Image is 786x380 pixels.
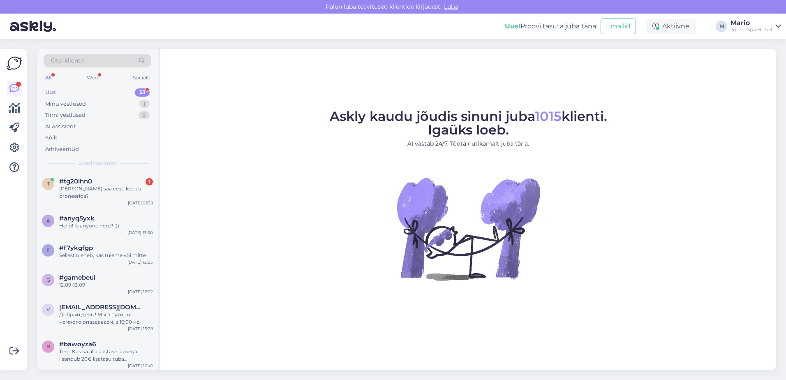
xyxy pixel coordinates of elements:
[7,56,22,71] img: Askly Logo
[330,139,607,148] p: AI vastab 24/7. Tööta nutikamalt juba täna.
[46,247,50,253] span: f
[59,244,93,252] span: #f7ykgfgp
[45,145,79,153] div: Arhiveeritud
[44,72,53,83] div: All
[59,348,153,363] div: Tere! Kas ka alla aastase lapsega lisandub 20€ lisatasu tuba broneerides?
[128,326,153,332] div: [DATE] 15:38
[127,229,153,236] div: [DATE] 13:30
[135,88,150,97] div: 33
[505,21,597,31] div: Proovi tasuta juba täna:
[131,72,151,83] div: Socials
[59,341,96,348] span: #bawoyza6
[51,56,84,65] span: Otsi kliente
[46,218,50,224] span: a
[646,19,696,34] div: Aktiivne
[146,178,153,185] div: 1
[731,26,772,33] div: Johan Spa Hotell
[45,111,86,119] div: Tiimi vestlused
[59,252,153,259] div: Sellest oleneb, kas tuleme või mitte
[601,19,636,34] button: Emailid
[442,3,460,10] span: Luba
[128,363,153,369] div: [DATE] 10:41
[45,100,86,108] div: Minu vestlused
[46,306,50,313] span: v
[59,185,153,200] div: [PERSON_NAME] saa eesti keeles broneerida?
[394,155,542,303] img: No Chat active
[46,277,50,283] span: g
[59,215,95,222] span: #anyq5yxk
[47,181,50,187] span: t
[128,289,153,295] div: [DATE] 16:22
[139,100,150,108] div: 1
[59,304,145,311] span: vladocek@inbox.lv
[45,88,56,97] div: Uus
[330,108,607,138] span: Askly kaudu jõudis sinuni juba klienti. Igaüks loeb.
[59,178,92,185] span: #tg20lhn0
[59,311,153,326] div: Добрый день ! Мы в пути , но немного опаздаваем, в 16:00 не успеем. С уважением [PERSON_NAME] [PH...
[128,200,153,206] div: [DATE] 21:38
[716,21,727,32] div: M
[127,259,153,265] div: [DATE] 12:03
[535,108,562,124] span: 1015
[59,274,95,281] span: #gamebeui
[79,160,117,167] span: Uued vestlused
[59,281,153,289] div: 12.09-13.09
[85,72,99,83] div: Web
[731,20,781,33] a: MarioJohan Spa Hotell
[139,111,150,119] div: 2
[45,134,57,142] div: Kõik
[59,222,153,229] div: Hello! Is anyone here? :))
[46,343,50,350] span: b
[45,123,76,131] div: AI Assistent
[505,22,520,30] b: Uus!
[731,20,772,26] div: Mario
